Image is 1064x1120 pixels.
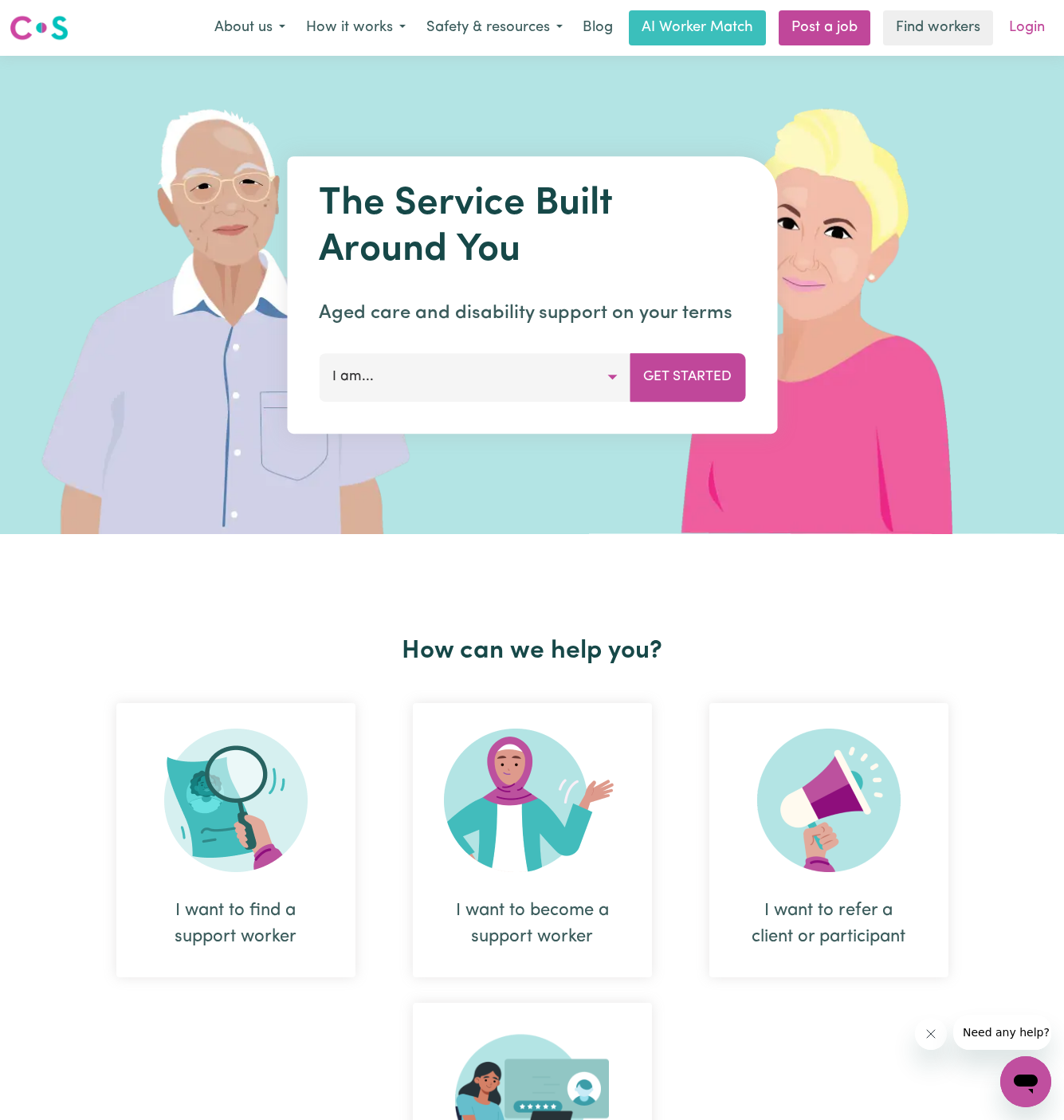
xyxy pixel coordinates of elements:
[10,14,69,42] img: Careseekers logo
[709,703,948,977] div: I want to refer a client or participant
[451,898,614,950] div: I want to become a support worker
[953,1015,1051,1050] iframe: Message from company
[116,703,355,977] div: I want to find a support worker
[296,11,416,45] button: How it works
[10,10,69,46] a: Careseekers logo
[444,729,621,872] img: Become Worker
[204,11,296,45] button: About us
[748,898,910,950] div: I want to refer a client or participant
[164,729,308,872] img: Search
[1000,1056,1051,1107] iframe: Button to launch messaging window
[573,10,622,45] a: Blog
[883,10,993,45] a: Find workers
[88,636,977,666] h2: How can we help you?
[915,1018,947,1050] iframe: Close message
[413,703,652,977] div: I want to become a support worker
[416,11,573,45] button: Safety & resources
[629,10,766,45] a: AI Worker Match
[999,10,1054,45] a: Login
[630,353,745,401] button: Get Started
[779,10,870,45] a: Post a job
[319,353,630,401] button: I am...
[319,299,745,328] p: Aged care and disability support on your terms
[757,729,901,872] img: Refer
[319,182,745,273] h1: The Service Built Around You
[155,898,317,950] div: I want to find a support worker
